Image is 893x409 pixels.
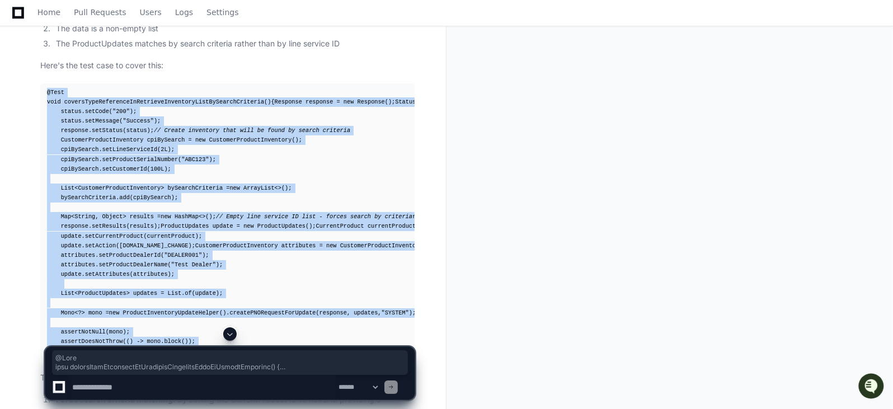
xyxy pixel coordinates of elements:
[281,242,316,249] span: attributes
[11,83,31,104] img: 1756235613930-3d25f9e4-fa56-45dd-b3ad-e072dfbd1548
[74,9,126,16] span: Pull Requests
[161,146,167,153] span: 2L
[161,213,171,220] span: new
[181,156,209,163] span: "ABC123"
[337,98,340,105] span: =
[857,372,887,402] iframe: Open customer support
[257,223,305,229] span: ProductUpdates
[275,98,302,105] span: Response
[175,213,199,220] span: HashMap
[112,108,130,115] span: "200"
[237,223,240,229] span: =
[305,98,333,105] span: response
[382,309,409,316] span: "SYSTEM"
[216,213,412,220] span: // Empty line service ID list - forces search by criteria
[206,9,238,16] span: Settings
[230,185,240,191] span: new
[47,88,408,356] div: { (); (); status.setCode( ); status.setMessage( ); response.setStatus(status); (); cpiBySearch.se...
[344,98,354,105] span: new
[151,166,164,172] span: 100L
[209,137,292,143] span: CustomerProductInventory
[38,95,162,104] div: We're offline, but we'll be back soon!
[358,98,385,105] span: Response
[189,137,192,143] span: =
[47,98,61,105] span: void
[171,261,216,268] span: "Test Dealer"
[40,59,415,72] p: Here's the test case to cover this:
[243,185,274,191] span: ArrayList
[61,137,144,143] span: CustomerProductInventory
[326,242,336,249] span: new
[111,117,135,126] span: Pylon
[154,127,350,134] span: // Create inventory that will be found by search criteria
[109,309,119,316] span: new
[147,137,185,143] span: cpiBySearch
[53,22,415,35] li: The data is a non-empty list
[190,87,204,100] button: Start new chat
[195,242,278,249] span: CustomerProductInventory
[195,137,205,143] span: new
[368,223,416,229] span: currentProduct
[123,309,220,316] span: ProductInventoryUpdateHelper
[164,252,202,258] span: "DEALER001"
[264,98,271,105] span: ()
[175,9,193,16] span: Logs
[140,9,162,16] span: Users
[11,11,34,34] img: PlayerZero
[123,117,154,124] span: "Success"
[55,354,405,372] span: @Lore ipsu dolorsItamEtconsectEtUradipisCingelitsEddoEiUsmodtEmporinc() { Utlabore etdolore = mag...
[53,37,415,50] li: The ProductUpdates matches by search criteria rather than by line service ID
[161,223,209,229] span: ProductUpdates
[64,98,264,105] span: coversTypeReferenceInRetrieveInventoryListBySearchCriteria
[395,98,416,105] span: Status
[243,223,253,229] span: new
[47,89,64,96] span: @Test
[11,45,204,63] div: Welcome
[213,223,233,229] span: update
[79,117,135,126] a: Powered byPylon
[38,83,184,95] div: Start new chat
[316,223,364,229] span: CurrentProduct
[340,242,423,249] span: CustomerProductInventory
[319,242,323,249] span: =
[37,9,60,16] span: Home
